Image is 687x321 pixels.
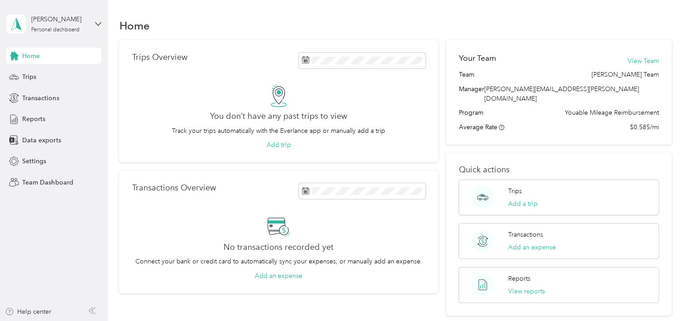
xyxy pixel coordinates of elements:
[31,15,88,24] div: [PERSON_NAME]
[458,84,484,103] span: Manager
[630,122,659,132] span: $0.585/mi
[22,51,40,61] span: Home
[508,230,543,239] p: Transactions
[508,274,530,283] p: Reports
[172,126,385,136] p: Track your trips automatically with the Everlance app or manually add a trip
[210,112,347,121] h2: You don’t have any past trips to view
[592,70,659,79] span: [PERSON_NAME] Team
[135,257,422,266] p: Connect your bank or credit card to automatically sync your expenses, or manually add an expense.
[31,27,80,33] div: Personal dashboard
[628,56,659,66] button: View Team
[267,140,291,150] button: Add trip
[22,114,45,124] span: Reports
[22,72,36,82] span: Trips
[565,108,659,117] span: Youable Mileage Reimbursement
[132,183,215,193] p: Transactions Overview
[224,243,334,252] h2: No transactions recorded yet
[508,287,545,296] button: View reports
[636,270,687,321] iframe: Everlance-gr Chat Button Frame
[119,21,149,30] h1: Home
[255,271,302,281] button: Add an expense
[22,136,61,145] span: Data exports
[508,186,522,196] p: Trips
[22,93,59,103] span: Transactions
[508,199,538,209] button: Add a trip
[458,108,483,117] span: Program
[5,307,51,316] button: Help center
[132,53,187,62] p: Trips Overview
[458,165,658,175] p: Quick actions
[22,178,73,187] span: Team Dashboard
[508,243,556,252] button: Add an expense
[458,53,496,64] h2: Your Team
[484,85,639,102] span: [PERSON_NAME][EMAIL_ADDRESS][PERSON_NAME][DOMAIN_NAME]
[22,156,46,166] span: Settings
[458,123,497,131] span: Average Rate
[458,70,474,79] span: Team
